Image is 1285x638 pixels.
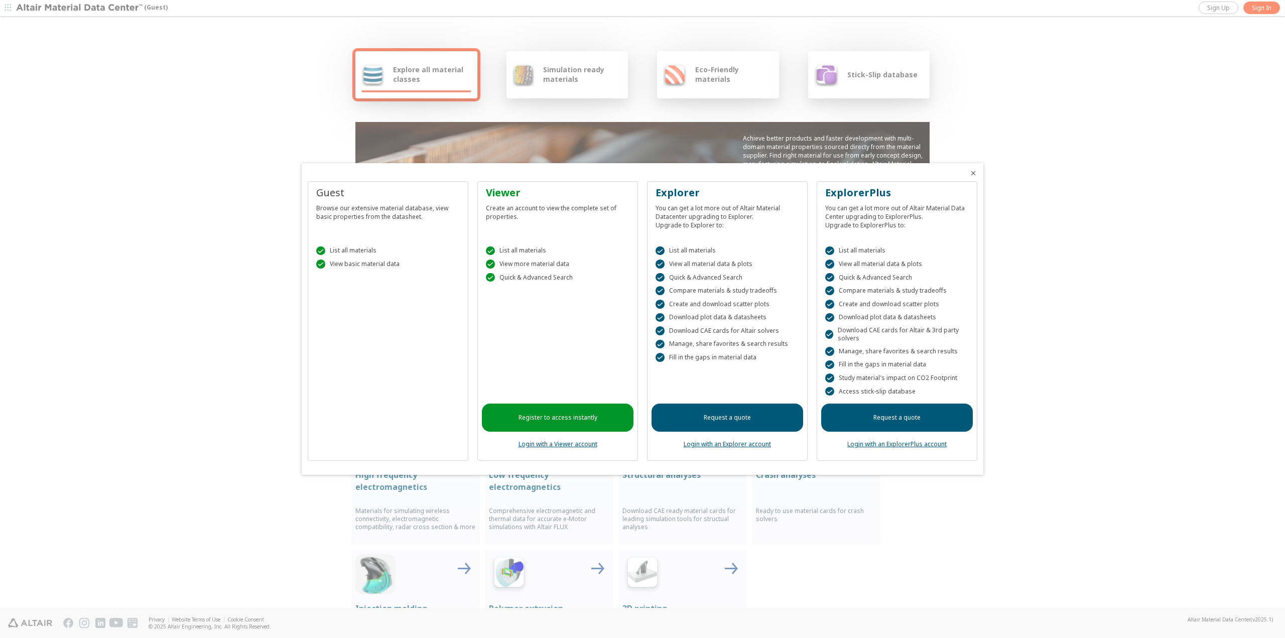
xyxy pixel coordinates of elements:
[656,260,665,269] div: 
[656,273,799,282] div: Quick & Advanced Search
[486,260,629,269] div: View more material data
[656,300,665,309] div: 
[652,404,803,432] a: Request a quote
[825,330,833,339] div: 
[656,286,665,295] div: 
[316,260,325,269] div: 
[825,360,969,369] div: Fill in the gaps in material data
[486,260,495,269] div: 
[656,300,799,309] div: Create and download scatter plots
[825,387,834,396] div: 
[825,300,834,309] div: 
[486,246,629,256] div: List all materials
[825,260,969,269] div: View all material data & plots
[486,186,629,200] div: Viewer
[316,246,325,256] div: 
[825,347,834,356] div: 
[825,246,834,256] div: 
[684,440,771,448] a: Login with an Explorer account
[656,353,799,362] div: Fill in the gaps in material data
[825,246,969,256] div: List all materials
[656,186,799,200] div: Explorer
[825,373,834,382] div: 
[656,326,665,335] div: 
[825,313,969,322] div: Download plot data & datasheets
[847,440,947,448] a: Login with an ExplorerPlus account
[825,326,969,342] div: Download CAE cards for Altair & 3rd party solvers
[825,300,969,309] div: Create and download scatter plots
[825,286,834,295] div: 
[656,246,665,256] div: 
[316,200,460,221] div: Browse our extensive material database, view basic properties from the datasheet.
[656,286,799,295] div: Compare materials & study tradeoffs
[825,387,969,396] div: Access stick-slip database
[656,273,665,282] div: 
[656,313,665,322] div: 
[486,246,495,256] div: 
[482,404,633,432] a: Register to access instantly
[656,200,799,229] div: You can get a lot more out of Altair Material Datacenter upgrading to Explorer. Upgrade to Explor...
[486,273,495,282] div: 
[656,340,799,349] div: Manage, share favorites & search results
[825,286,969,295] div: Compare materials & study tradeoffs
[825,273,834,282] div: 
[486,273,629,282] div: Quick & Advanced Search
[969,169,977,177] button: Close
[825,273,969,282] div: Quick & Advanced Search
[825,260,834,269] div: 
[656,313,799,322] div: Download plot data & datasheets
[825,373,969,382] div: Study material's impact on CO2 Footprint
[316,186,460,200] div: Guest
[656,260,799,269] div: View all material data & plots
[825,200,969,229] div: You can get a lot more out of Altair Material Data Center upgrading to ExplorerPlus. Upgrade to E...
[486,200,629,221] div: Create an account to view the complete set of properties.
[825,360,834,369] div: 
[821,404,973,432] a: Request a quote
[656,326,799,335] div: Download CAE cards for Altair solvers
[656,340,665,349] div: 
[316,246,460,256] div: List all materials
[519,440,597,448] a: Login with a Viewer account
[825,347,969,356] div: Manage, share favorites & search results
[825,186,969,200] div: ExplorerPlus
[316,260,460,269] div: View basic material data
[656,353,665,362] div: 
[825,313,834,322] div: 
[656,246,799,256] div: List all materials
